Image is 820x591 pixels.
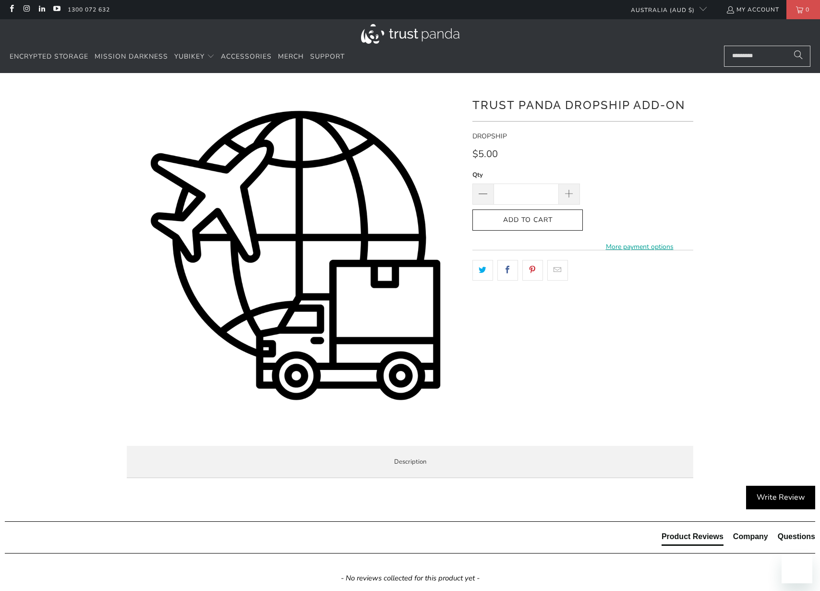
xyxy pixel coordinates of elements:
[662,531,724,542] div: Product Reviews
[341,573,480,583] em: - No reviews collected for this product yet -
[310,46,345,68] a: Support
[95,46,168,68] a: Mission Darkness
[726,4,779,15] a: My Account
[174,52,205,61] span: YubiKey
[586,242,693,252] a: More payment options
[221,46,272,68] a: Accessories
[472,132,507,141] span: DROPSHIP
[782,553,812,583] iframe: Button to launch messaging window
[522,260,543,280] a: Share this on Pinterest
[221,52,272,61] span: Accessories
[472,209,583,231] button: Add to Cart
[68,4,110,15] a: 1300 072 632
[472,260,493,280] a: Share this on Twitter
[472,148,498,160] span: $5.00
[310,52,345,61] span: Support
[786,46,810,67] button: Search
[95,52,168,61] span: Mission Darkness
[127,87,463,424] a: Trust Panda Dropship Add-On
[497,260,518,280] a: Share this on Facebook
[52,6,60,13] a: Trust Panda Australia on YouTube
[127,446,693,478] label: Description
[724,46,810,67] input: Search...
[174,46,215,68] summary: YubiKey
[278,46,304,68] a: Merch
[472,95,693,114] h1: Trust Panda Dropship Add-On
[482,216,573,224] span: Add to Cart
[22,6,30,13] a: Trust Panda Australia on Instagram
[746,486,815,510] div: Write Review
[7,6,15,13] a: Trust Panda Australia on Facebook
[10,46,345,68] nav: Translation missing: en.navigation.header.main_nav
[278,52,304,61] span: Merch
[10,52,88,61] span: Encrypted Storage
[10,46,88,68] a: Encrypted Storage
[662,531,815,551] div: Reviews Tabs
[361,24,459,44] img: Trust Panda Australia
[37,6,46,13] a: Trust Panda Australia on LinkedIn
[472,170,580,180] label: Qty
[547,260,568,280] a: Email this to a friend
